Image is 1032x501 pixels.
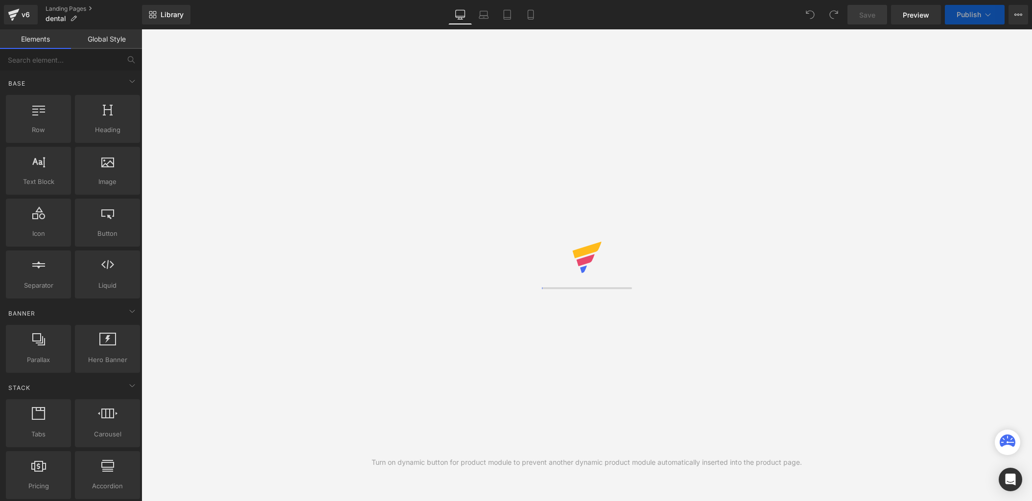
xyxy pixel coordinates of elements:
[519,5,542,24] a: Mobile
[161,10,184,19] span: Library
[7,383,31,392] span: Stack
[859,10,875,20] span: Save
[891,5,941,24] a: Preview
[800,5,820,24] button: Undo
[372,457,802,468] div: Turn on dynamic button for product module to prevent another dynamic product module automatically...
[78,429,137,439] span: Carousel
[46,5,142,13] a: Landing Pages
[20,8,32,21] div: v6
[9,125,68,135] span: Row
[78,355,137,365] span: Hero Banner
[1009,5,1028,24] button: More
[9,429,68,439] span: Tabs
[495,5,519,24] a: Tablet
[142,5,190,24] a: New Library
[957,11,981,19] span: Publish
[71,29,142,49] a: Global Style
[9,481,68,491] span: Pricing
[78,177,137,187] span: Image
[9,177,68,187] span: Text Block
[4,5,38,24] a: v6
[78,125,137,135] span: Heading
[9,228,68,239] span: Icon
[448,5,472,24] a: Desktop
[472,5,495,24] a: Laptop
[7,79,26,88] span: Base
[903,10,929,20] span: Preview
[9,355,68,365] span: Parallax
[46,15,66,23] span: dental
[9,280,68,291] span: Separator
[7,309,36,318] span: Banner
[945,5,1005,24] button: Publish
[824,5,844,24] button: Redo
[78,481,137,491] span: Accordion
[78,228,137,239] span: Button
[999,468,1022,491] div: Open Intercom Messenger
[78,280,137,291] span: Liquid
